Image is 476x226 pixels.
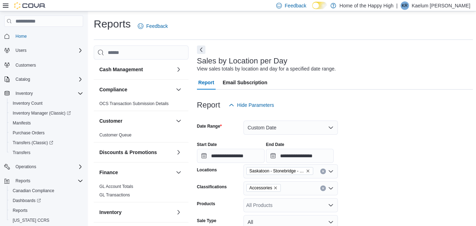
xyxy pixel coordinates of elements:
span: Purchase Orders [10,129,83,137]
button: Discounts & Promotions [99,149,173,156]
button: Reports [1,176,86,186]
span: Customers [13,60,83,69]
div: View sales totals by location and day for a specified date range. [197,65,336,73]
p: | [396,1,398,10]
span: Customer Queue [99,132,131,138]
span: Report [198,75,214,90]
a: Reports [10,206,30,215]
span: Home [16,33,27,39]
span: Canadian Compliance [13,188,54,194]
span: Reports [10,206,83,215]
button: Finance [174,168,183,177]
h3: Customer [99,117,122,124]
h3: Sales by Location per Day [197,57,288,65]
p: Home of the Happy High [340,1,394,10]
label: Date Range [197,123,222,129]
button: Purchase Orders [7,128,86,138]
span: Accessories [246,184,281,192]
span: Inventory Manager (Classic) [13,110,71,116]
label: Products [197,201,215,207]
span: KR [402,1,408,10]
span: Feedback [146,23,168,30]
button: Clear input [320,185,326,191]
h3: Inventory [99,209,122,216]
button: Cash Management [99,66,173,73]
button: Transfers [7,148,86,158]
span: [US_STATE] CCRS [13,218,49,223]
span: Users [13,46,83,55]
label: Sale Type [197,218,216,224]
span: Reports [13,208,27,213]
button: Catalog [13,75,33,84]
button: Canadian Compliance [7,186,86,196]
input: Press the down key to open a popover containing a calendar. [266,149,334,163]
span: Hide Parameters [237,102,274,109]
a: Inventory Manager (Classic) [10,109,74,117]
a: OCS Transaction Submission Details [99,101,169,106]
button: Next [197,45,205,54]
h3: Cash Management [99,66,143,73]
div: Kaelum Rudy [401,1,409,10]
span: Dashboards [13,198,41,203]
a: Inventory Count [10,99,45,108]
span: Canadian Compliance [10,187,83,195]
label: Start Date [197,142,217,147]
button: Finance [99,169,173,176]
label: Classifications [197,184,227,190]
button: Operations [13,163,39,171]
button: Inventory [13,89,36,98]
button: Open list of options [328,202,334,208]
span: Catalog [13,75,83,84]
button: Reports [7,206,86,215]
button: Customer [99,117,173,124]
button: Reports [13,177,33,185]
span: Washington CCRS [10,216,83,225]
button: Custom Date [243,121,338,135]
a: GL Account Totals [99,184,133,189]
span: Catalog [16,77,30,82]
h1: Reports [94,17,131,31]
a: Transfers (Classic) [10,139,56,147]
span: Transfers (Classic) [10,139,83,147]
a: Customer Queue [99,133,131,138]
a: Transfers (Classic) [7,138,86,148]
button: Inventory [99,209,173,216]
h3: Report [197,101,220,109]
span: Email Subscription [223,75,267,90]
span: Inventory Count [13,100,43,106]
a: Feedback [135,19,171,33]
span: Purchase Orders [13,130,45,136]
span: Manifests [10,119,83,127]
input: Press the down key to open a popover containing a calendar. [197,149,265,163]
a: GL Transactions [99,193,130,197]
a: Dashboards [10,196,44,205]
button: Hide Parameters [226,98,277,112]
button: Compliance [174,85,183,94]
input: Dark Mode [312,2,327,9]
a: Inventory Manager (Classic) [7,108,86,118]
a: [US_STATE] CCRS [10,216,52,225]
span: Transfers [13,150,30,155]
span: GL Transactions [99,192,130,198]
button: Open list of options [328,185,334,191]
span: Operations [16,164,36,170]
span: GL Account Totals [99,184,133,189]
button: Cash Management [174,65,183,74]
span: Feedback [285,2,306,9]
span: Saskatoon - Stonebridge - Fire & Flower [246,167,313,175]
a: Customers [13,61,39,69]
button: Inventory Count [7,98,86,108]
a: Dashboards [7,196,86,206]
span: Manifests [13,120,31,126]
button: Customers [1,60,86,70]
a: Home [13,32,30,41]
button: Manifests [7,118,86,128]
span: Accessories [249,184,272,191]
span: Customers [16,62,36,68]
div: Finance [94,182,188,202]
button: [US_STATE] CCRS [7,215,86,225]
div: Compliance [94,99,188,111]
h3: Compliance [99,86,127,93]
